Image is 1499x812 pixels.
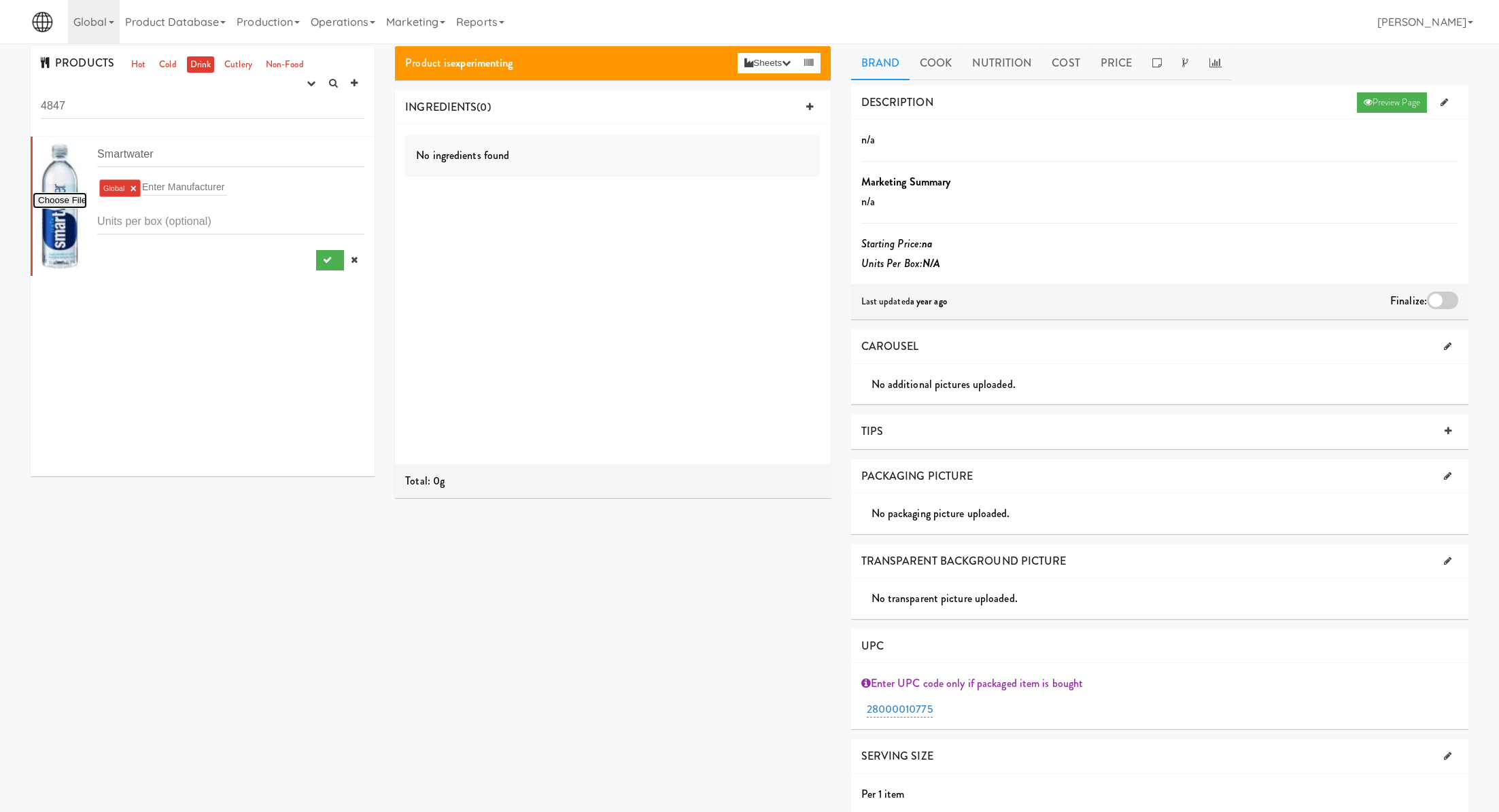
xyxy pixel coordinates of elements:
[861,94,933,110] span: DESCRIPTION
[477,99,490,115] span: (0)
[910,46,962,80] a: Cook
[910,295,947,308] b: a year ago
[861,295,947,308] span: Last updated
[861,673,1458,694] div: Enter UPC code only if packaged item is bought
[872,504,1468,524] div: No packaging picture uploaded.
[187,56,215,73] a: Drink
[262,56,307,73] a: Non-Food
[962,46,1041,80] a: Nutrition
[867,701,933,718] a: 28000010775
[41,94,364,119] input: Search dishes
[872,588,1468,609] div: No transparent picture uploaded.
[1090,46,1143,80] a: Price
[31,10,54,34] img: Micromart
[97,177,364,199] div: Global ×
[861,192,1458,212] p: n/a
[738,53,797,73] button: Sheets
[142,178,227,196] input: Enter Manufacturer
[97,142,364,167] input: Recipe name
[128,56,149,73] a: Hot
[861,338,919,354] span: CAROUSEL
[451,55,513,71] b: experimenting
[861,638,884,654] span: UPC
[1041,46,1090,80] a: Cost
[861,174,951,190] b: Marketing Summary
[156,56,179,73] a: Cold
[861,748,933,764] span: SERVING SIZE
[221,56,256,73] a: Cutlery
[923,255,940,271] b: N/A
[872,374,1468,395] div: No additional pictures uploaded.
[130,183,136,194] a: ×
[851,784,1468,805] div: Per 1 item
[851,46,910,80] a: Brand
[405,99,477,115] span: INGREDIENTS
[861,130,1458,150] p: n/a
[1390,293,1427,308] span: Finalize:
[103,184,124,192] span: Global
[861,236,933,251] i: Starting Price:
[861,423,883,439] span: TIPS
[41,55,114,71] span: PRODUCTS
[405,135,820,177] div: No ingredients found
[922,236,933,251] b: na
[31,137,375,276] li: Global ×
[1357,92,1427,113] a: Preview Page
[405,55,513,71] span: Product is
[861,468,974,484] span: PACKAGING PICTURE
[405,473,445,489] span: Total: 0g
[99,179,141,197] li: Global ×
[861,255,941,271] i: Units Per Box:
[97,209,364,234] input: Units per box (optional)
[861,553,1067,569] span: TRANSPARENT BACKGROUND PICTURE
